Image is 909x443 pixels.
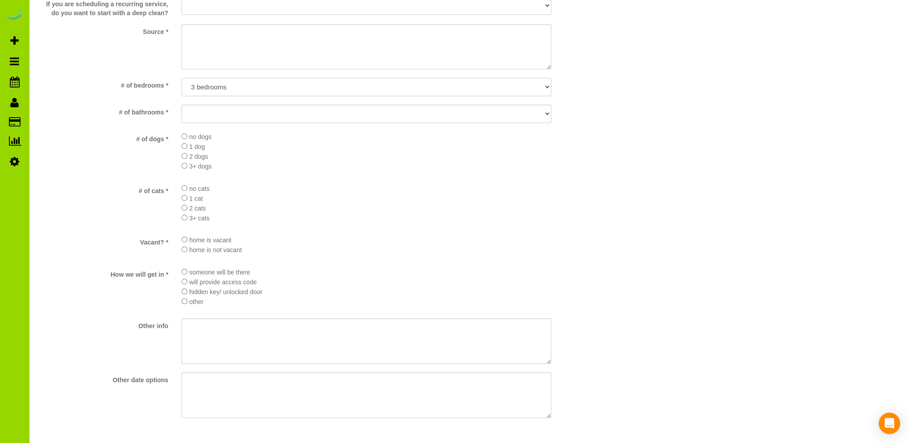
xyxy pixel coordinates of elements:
[189,269,250,276] span: someone will be there
[189,133,211,140] span: no dogs
[31,318,175,330] label: Other info
[189,195,203,202] span: 1 cat
[189,236,231,244] span: home is vacant
[31,372,175,384] label: Other date options
[189,153,208,160] span: 2 dogs
[189,185,209,192] span: no cats
[31,267,175,279] label: How we will get in *
[31,24,175,36] label: Source *
[31,235,175,247] label: Vacant? *
[189,298,203,305] span: other
[31,131,175,143] label: # of dogs *
[31,183,175,195] label: # of cats *
[31,78,175,90] label: # of bedrooms *
[189,215,210,222] span: 3+ cats
[189,288,262,295] span: hidden key/ unlocked door
[189,246,242,253] span: home is not vacant
[31,105,175,117] label: # of bathrooms *
[189,278,257,286] span: will provide access code
[5,9,23,21] img: Automaid Logo
[189,205,206,212] span: 2 cats
[189,163,211,170] span: 3+ dogs
[879,413,900,434] div: Open Intercom Messenger
[189,143,205,150] span: 1 dog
